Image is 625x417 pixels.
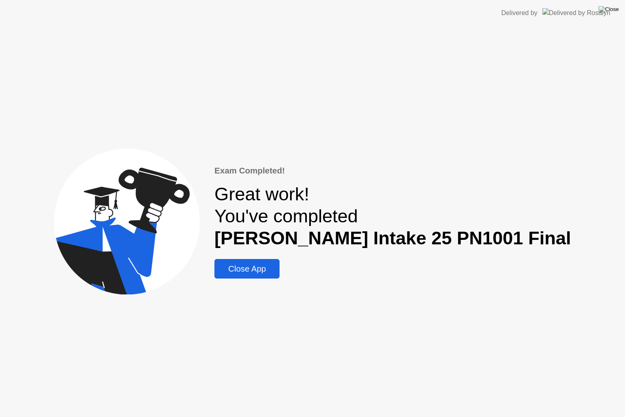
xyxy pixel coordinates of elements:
button: Close App [214,259,280,279]
img: Close [599,6,619,13]
img: Delivered by Rosalyn [542,8,610,18]
div: Close App [217,264,277,274]
div: Great work! You've completed [214,183,571,249]
b: [PERSON_NAME] Intake 25 PN1001 Final [214,228,571,248]
div: Exam Completed! [214,165,571,177]
div: Delivered by [501,8,538,18]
